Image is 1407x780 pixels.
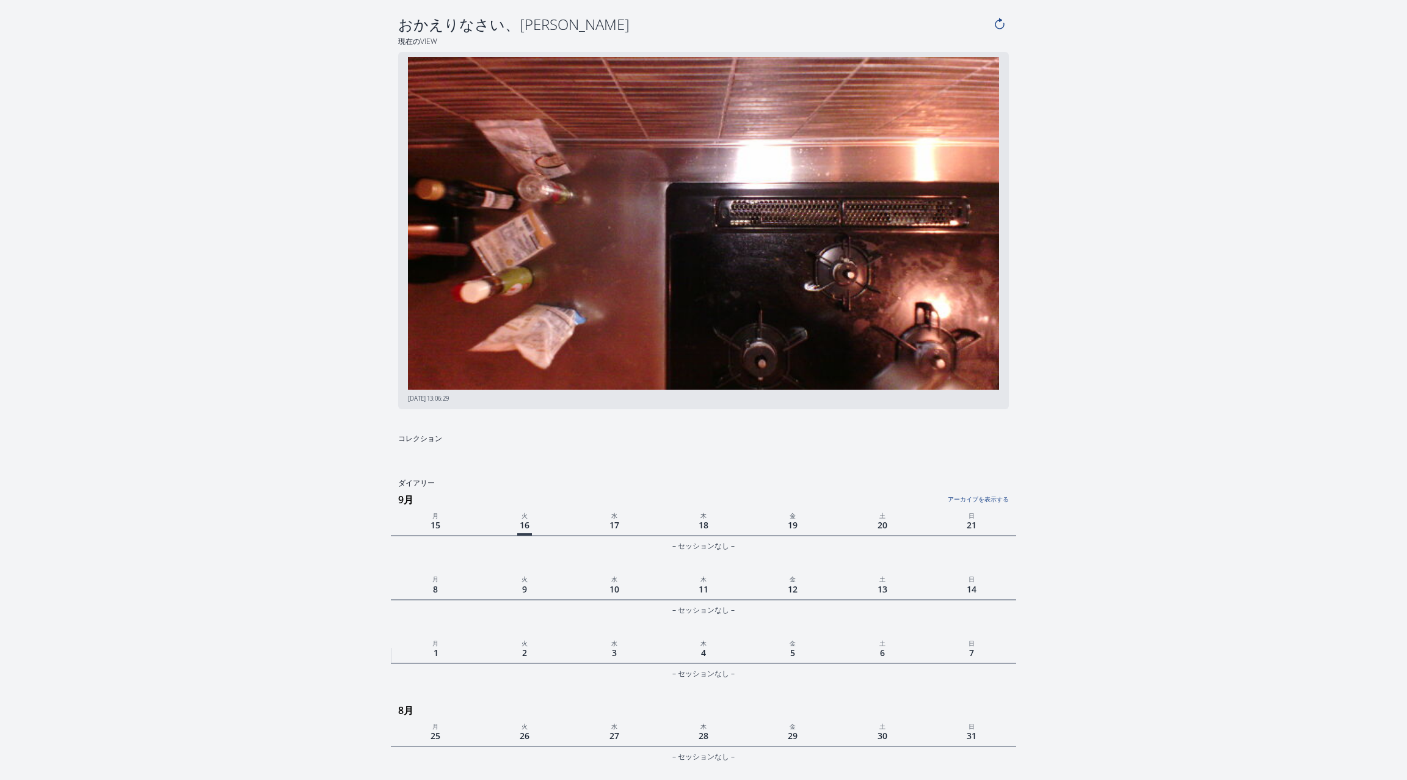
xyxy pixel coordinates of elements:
[837,573,926,584] p: 土
[696,517,711,533] span: 18
[927,720,1016,731] p: 日
[517,727,532,744] span: 26
[391,478,1016,489] h2: ダイアリー
[520,644,529,661] span: 2
[927,509,1016,520] p: 日
[748,637,837,648] p: 金
[428,727,443,744] span: 25
[570,573,659,584] p: 水
[431,581,440,597] span: 8
[748,509,837,520] p: 金
[927,637,1016,648] p: 日
[391,37,1016,47] h2: 現在のView
[801,488,1009,504] a: アーカイブを表示する
[391,539,1016,553] div: – セッションなし –
[391,666,1016,681] div: – セッションなし –
[785,581,800,597] span: 12
[748,573,837,584] p: 金
[408,57,999,390] img: 20250911130629.jpeg
[837,720,926,731] p: 土
[748,720,837,731] p: 金
[520,581,529,597] span: 9
[659,637,748,648] p: 木
[696,581,711,597] span: 11
[398,490,1016,509] h3: 9月
[391,720,480,731] p: 月
[398,701,1016,720] h3: 8月
[927,573,1016,584] p: 日
[480,509,569,520] p: 火
[607,581,622,597] span: 10
[875,727,890,744] span: 30
[570,509,659,520] p: 水
[398,15,991,34] h4: おかえりなさい、[PERSON_NAME]
[431,644,441,661] span: 1
[837,637,926,648] p: 土
[964,727,979,744] span: 31
[391,509,480,520] p: 月
[570,720,659,731] p: 水
[391,637,480,648] p: 月
[480,720,569,731] p: 火
[837,509,926,520] p: 土
[517,517,532,536] span: 16
[788,644,798,661] span: 5
[964,517,979,533] span: 21
[659,720,748,731] p: 木
[875,517,890,533] span: 20
[699,644,708,661] span: 4
[570,637,659,648] p: 水
[878,644,887,661] span: 6
[391,573,480,584] p: 月
[607,517,622,533] span: 17
[428,517,443,533] span: 15
[659,509,748,520] p: 木
[391,603,1016,618] div: – セッションなし –
[408,395,449,403] span: [DATE] 13:06:29
[875,581,890,597] span: 13
[785,727,800,744] span: 29
[609,644,619,661] span: 3
[480,573,569,584] p: 火
[964,581,979,597] span: 14
[659,573,748,584] p: 木
[607,727,622,744] span: 27
[785,517,800,533] span: 19
[696,727,711,744] span: 28
[391,749,1016,764] div: – セッションなし –
[480,637,569,648] p: 火
[967,644,976,661] span: 7
[391,434,700,444] h2: コレクション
